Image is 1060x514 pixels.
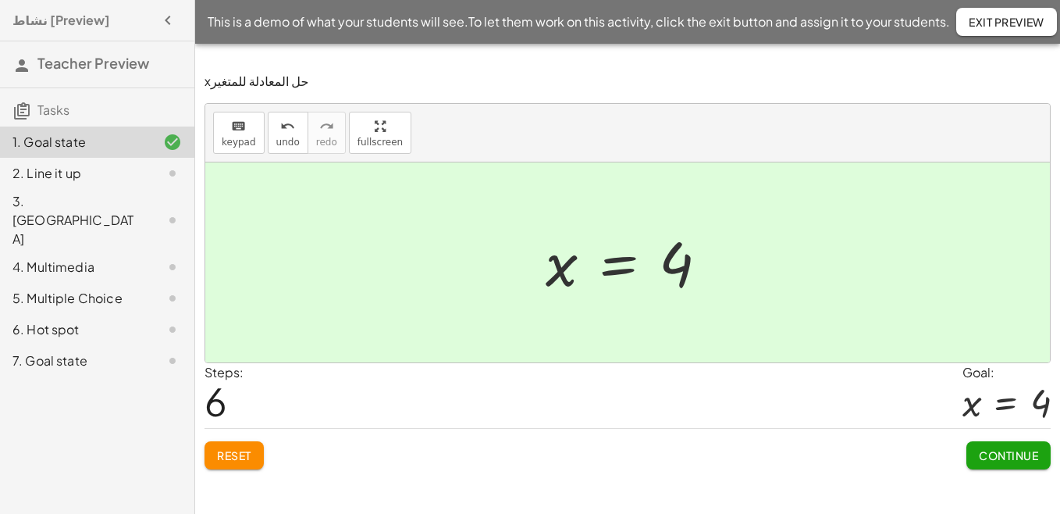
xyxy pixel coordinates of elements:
[208,12,950,31] span: This is a demo of what your students will see. To let them work on this activity, click the exit ...
[163,211,182,230] i: Task not started.
[205,364,244,380] label: Steps:
[205,377,227,425] span: 6
[979,448,1038,462] span: Continue
[213,112,265,154] button: keyboardkeypad
[163,320,182,339] i: Task not started.
[12,352,138,370] div: 7. Goal state
[222,137,256,148] span: keypad
[12,192,138,248] div: 3. [GEOGRAPHIC_DATA]
[12,11,110,30] h4: نشاط [Preview]
[966,441,1051,469] button: Continue
[969,15,1044,29] span: Exit Preview
[163,164,182,183] i: Task not started.
[12,320,138,339] div: 6. Hot spot
[357,137,403,148] span: fullscreen
[956,8,1057,36] button: Exit Preview
[349,112,411,154] button: fullscreen
[280,117,295,136] i: undo
[12,258,138,277] div: 4. Multimedia
[163,133,182,152] i: Task finished and correct.
[12,289,138,308] div: 5. Multiple Choice
[163,289,182,308] i: Task not started.
[37,54,149,72] span: Teacher Preview
[205,441,264,469] button: Reset
[37,102,69,118] span: Tasks
[316,137,337,148] span: redo
[276,137,300,148] span: undo
[163,258,182,277] i: Task not started.
[163,352,182,370] i: Task not started.
[12,133,138,152] div: 1. Goal state
[205,73,1051,91] p: xحل المعادلة للمتغير
[268,112,308,154] button: undoundo
[12,164,138,183] div: 2. Line it up
[217,448,251,462] span: Reset
[231,117,246,136] i: keyboard
[319,117,334,136] i: redo
[308,112,346,154] button: redoredo
[962,363,1051,382] div: Goal:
